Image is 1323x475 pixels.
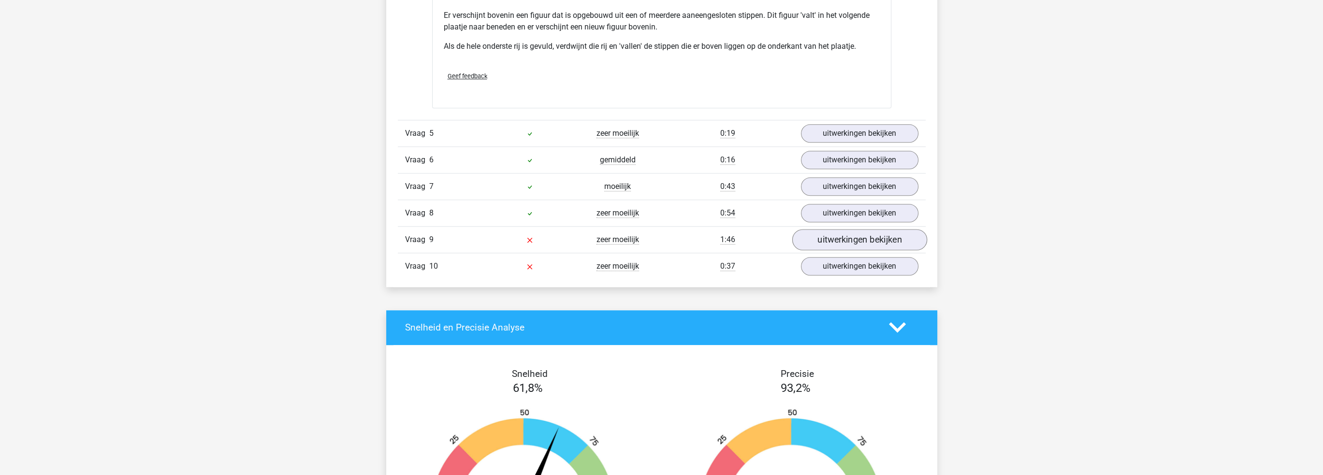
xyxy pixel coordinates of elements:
[596,208,639,218] span: zeer moeilijk
[405,322,874,333] h4: Snelheid en Precisie Analyse
[720,129,735,138] span: 0:19
[405,154,429,166] span: Vraag
[781,381,811,395] span: 93,2%
[405,368,654,379] h4: Snelheid
[801,204,918,222] a: uitwerkingen bekijken
[596,235,639,245] span: zeer moeilijk
[720,155,735,165] span: 0:16
[429,235,434,244] span: 9
[801,257,918,275] a: uitwerkingen bekijken
[801,151,918,169] a: uitwerkingen bekijken
[720,208,735,218] span: 0:54
[405,181,429,192] span: Vraag
[444,41,880,52] p: Als de hele onderste rij is gevuld, verdwijnt die rij en 'vallen' de stippen die er boven liggen ...
[405,207,429,219] span: Vraag
[429,208,434,217] span: 8
[600,155,636,165] span: gemiddeld
[596,261,639,271] span: zeer moeilijk
[720,235,735,245] span: 1:46
[513,381,543,395] span: 61,8%
[429,155,434,164] span: 6
[673,368,922,379] h4: Precisie
[429,182,434,191] span: 7
[801,177,918,196] a: uitwerkingen bekijken
[720,261,735,271] span: 0:37
[604,182,631,191] span: moeilijk
[448,72,487,80] span: Geef feedback
[405,128,429,139] span: Vraag
[792,229,927,250] a: uitwerkingen bekijken
[429,261,438,271] span: 10
[596,129,639,138] span: zeer moeilijk
[405,260,429,272] span: Vraag
[429,129,434,138] span: 5
[720,182,735,191] span: 0:43
[444,10,880,33] p: Er verschijnt bovenin een figuur dat is opgebouwd uit een of meerdere aaneengesloten stippen. Dit...
[801,124,918,143] a: uitwerkingen bekijken
[405,234,429,245] span: Vraag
